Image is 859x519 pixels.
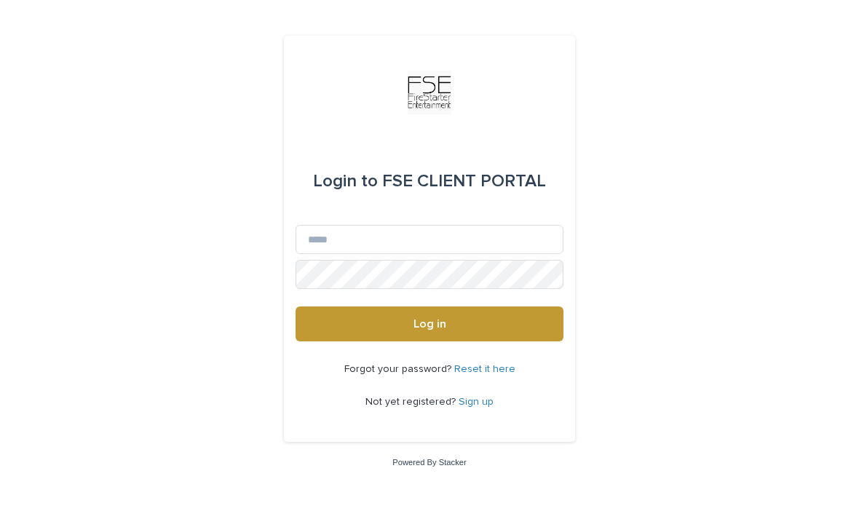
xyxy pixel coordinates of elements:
[413,318,446,330] span: Log in
[454,364,515,374] a: Reset it here
[365,397,459,407] span: Not yet registered?
[344,364,454,374] span: Forgot your password?
[459,397,494,407] a: Sign up
[313,173,378,190] span: Login to
[392,458,466,467] a: Powered By Stacker
[296,306,563,341] button: Log in
[313,161,546,202] div: FSE CLIENT PORTAL
[408,71,451,114] img: Km9EesSdRbS9ajqhBzyo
